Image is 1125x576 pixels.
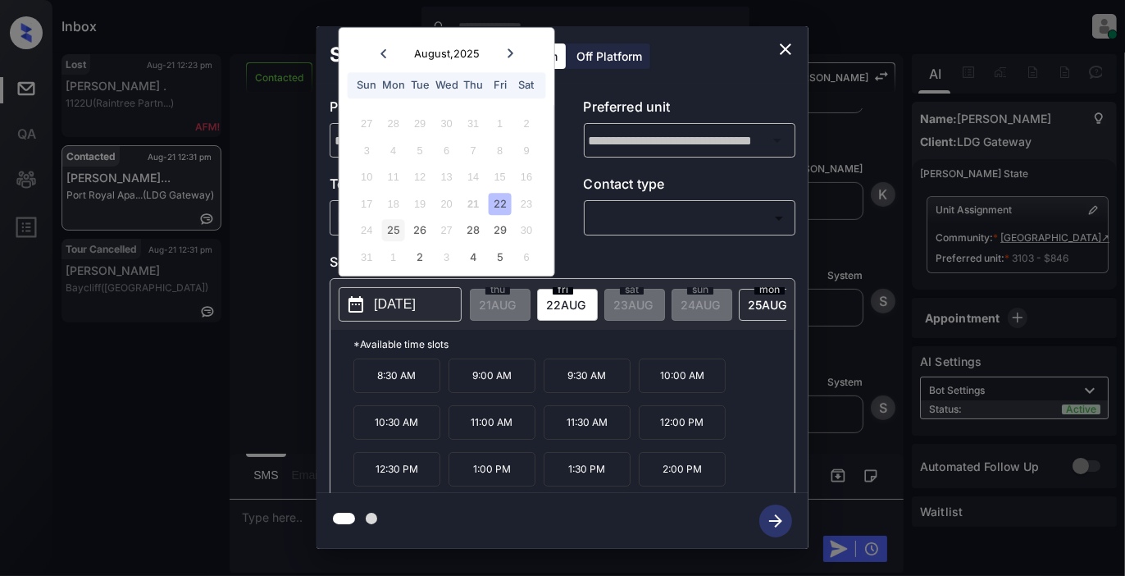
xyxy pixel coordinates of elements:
div: Not available Wednesday, August 27th, 2025 [435,220,458,242]
div: Choose Thursday, September 4th, 2025 [462,246,485,268]
p: *Available time slots [353,330,795,359]
div: Not available Sunday, August 24th, 2025 [356,220,378,242]
div: Tue [409,75,431,97]
div: Not available Tuesday, August 12th, 2025 [409,167,431,189]
p: Tour type [330,174,542,200]
p: 11:00 AM [449,405,535,440]
h2: Schedule Tour [317,26,484,84]
div: Not available Thursday, August 7th, 2025 [462,139,485,162]
div: Not available Friday, August 15th, 2025 [489,167,511,189]
div: Not available Sunday, August 10th, 2025 [356,167,378,189]
button: btn-next [749,500,802,542]
p: Contact type [584,174,796,200]
div: Not available Saturday, August 23rd, 2025 [515,193,537,215]
div: Not available Monday, August 11th, 2025 [382,167,404,189]
div: Not available Wednesday, August 6th, 2025 [435,139,458,162]
div: In Person [334,204,538,231]
p: 10:30 AM [353,405,440,440]
div: Sun [356,75,378,97]
div: month 2025-08 [344,111,549,271]
div: Choose Friday, September 5th, 2025 [489,246,511,268]
p: 8:30 AM [353,359,440,393]
div: Not available Monday, August 4th, 2025 [382,139,404,162]
div: Not available Thursday, August 21st, 2025 [462,193,485,215]
div: Wed [435,75,458,97]
p: 11:30 AM [544,405,631,440]
div: Not available Friday, August 1st, 2025 [489,113,511,135]
p: 9:30 AM [544,359,631,393]
div: Not available Saturday, August 9th, 2025 [515,139,537,162]
div: Not available Saturday, August 16th, 2025 [515,167,537,189]
div: Not available Sunday, August 17th, 2025 [356,193,378,215]
div: Not available Saturday, August 30th, 2025 [515,220,537,242]
p: Preferred community [330,97,542,123]
p: 12:00 PM [639,405,726,440]
div: Choose Friday, August 22nd, 2025 [489,193,511,215]
div: Not available Friday, August 8th, 2025 [489,139,511,162]
div: Not available Thursday, July 31st, 2025 [462,113,485,135]
div: Fri [489,75,511,97]
span: mon [754,285,785,295]
div: Sat [515,75,537,97]
div: Not available Sunday, August 3rd, 2025 [356,139,378,162]
span: 22 AUG [546,298,585,312]
p: 2:00 PM [639,452,726,487]
button: [DATE] [339,287,462,322]
div: Mon [382,75,404,97]
div: Not available Wednesday, August 20th, 2025 [435,193,458,215]
p: 9:00 AM [449,359,535,393]
div: Not available Monday, July 28th, 2025 [382,113,404,135]
div: Not available Thursday, August 14th, 2025 [462,167,485,189]
span: fri [553,285,573,295]
div: Not available Tuesday, August 19th, 2025 [409,193,431,215]
div: Choose Friday, August 29th, 2025 [489,220,511,242]
div: Not available Monday, August 18th, 2025 [382,193,404,215]
div: Choose Tuesday, August 26th, 2025 [409,220,431,242]
div: Not available Wednesday, August 13th, 2025 [435,167,458,189]
p: 1:00 PM [449,452,535,487]
span: 25 AUG [748,298,786,312]
div: Choose Thursday, August 28th, 2025 [462,220,485,242]
div: Off Platform [568,43,650,69]
div: Not available Sunday, July 27th, 2025 [356,113,378,135]
div: date-select [537,289,598,321]
div: Not available Wednesday, September 3rd, 2025 [435,246,458,268]
div: Not available Monday, September 1st, 2025 [382,246,404,268]
p: 12:30 PM [353,452,440,487]
button: close [769,33,802,66]
div: Choose Monday, August 25th, 2025 [382,220,404,242]
div: date-select [739,289,799,321]
p: [DATE] [374,295,416,314]
div: Not available Wednesday, July 30th, 2025 [435,113,458,135]
div: Not available Tuesday, August 5th, 2025 [409,139,431,162]
div: Not available Tuesday, July 29th, 2025 [409,113,431,135]
p: 10:00 AM [639,359,726,393]
div: Choose Tuesday, September 2nd, 2025 [409,246,431,268]
div: Not available Sunday, August 31st, 2025 [356,246,378,268]
div: Not available Saturday, August 2nd, 2025 [515,113,537,135]
p: Preferred unit [584,97,796,123]
p: 1:30 PM [544,452,631,487]
div: Not available Saturday, September 6th, 2025 [515,246,537,268]
p: Select slot [330,252,795,278]
div: Thu [462,75,485,97]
